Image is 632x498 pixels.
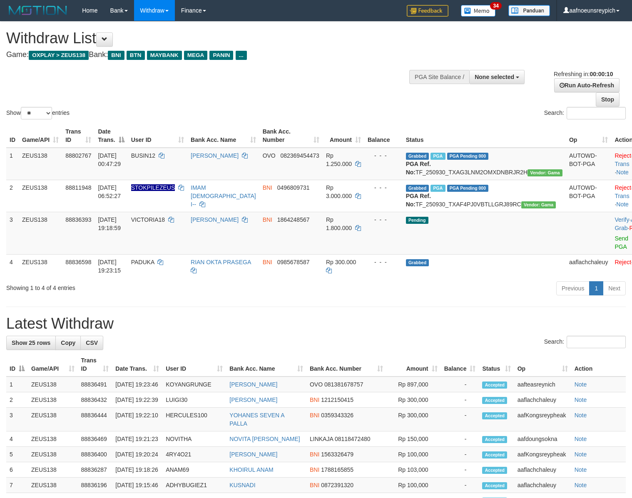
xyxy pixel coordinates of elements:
[514,431,571,447] td: aafdoungsokna
[6,336,56,350] a: Show 25 rows
[441,377,479,392] td: -
[544,336,626,348] label: Search:
[321,451,353,458] span: Copy 1563326479 to clipboard
[566,180,611,212] td: AUTOWD-BOT-PGA
[616,201,629,208] a: Note
[28,392,78,408] td: ZEUS138
[368,258,399,266] div: - - -
[277,259,310,265] span: Copy 0985678587 to clipboard
[326,152,352,167] span: Rp 1.250.000
[229,482,255,488] a: KUSNADI
[575,482,587,488] a: Note
[386,353,441,377] th: Amount: activate to sort column ascending
[86,339,98,346] span: CSV
[95,124,127,148] th: Date Trans.: activate to sort column descending
[236,51,247,60] span: ...
[6,315,626,332] h1: Latest Withdraw
[575,436,587,442] a: Note
[78,478,112,493] td: 88836196
[514,377,571,392] td: aafteasreynich
[187,124,259,148] th: Bank Acc. Name: activate to sort column ascending
[482,436,507,443] span: Accepted
[575,412,587,419] a: Note
[469,70,525,84] button: None selected
[209,51,233,60] span: PANIN
[6,353,28,377] th: ID: activate to sort column descending
[544,107,626,119] label: Search:
[441,408,479,431] td: -
[98,184,121,199] span: [DATE] 06:52:27
[514,447,571,462] td: aafKongsreypheak
[461,5,496,17] img: Button%20Memo.svg
[447,185,489,192] span: PGA Pending
[335,436,371,442] span: Copy 08118472480 to clipboard
[406,217,428,224] span: Pending
[6,254,19,278] td: 4
[162,478,226,493] td: ADHYBUGIEZ1
[575,466,587,473] a: Note
[229,396,277,403] a: [PERSON_NAME]
[280,152,319,159] span: Copy 082369454473 to clipboard
[441,478,479,493] td: -
[112,377,162,392] td: [DATE] 19:23:46
[191,259,251,265] a: RIAN OKTA PRASEGA
[306,353,386,377] th: Bank Acc. Number: activate to sort column ascending
[263,216,272,223] span: BNI
[19,148,62,180] td: ZEUS138
[556,281,590,295] a: Previous
[112,431,162,447] td: [DATE] 19:21:23
[386,392,441,408] td: Rp 300,000
[508,5,550,16] img: panduan.png
[98,152,121,167] span: [DATE] 00:47:29
[321,412,353,419] span: Copy 0359343326 to clipboard
[615,184,631,191] a: Reject
[6,124,19,148] th: ID
[62,124,95,148] th: Trans ID: activate to sort column ascending
[98,216,121,231] span: [DATE] 19:18:59
[277,184,310,191] span: Copy 0496809731 to clipboard
[566,148,611,180] td: AUTOWD-BOT-PGA
[191,152,239,159] a: [PERSON_NAME]
[162,353,226,377] th: User ID: activate to sort column ascending
[263,259,272,265] span: BNI
[6,30,413,47] h1: Withdraw List
[28,478,78,493] td: ZEUS138
[6,431,28,447] td: 4
[226,353,306,377] th: Bank Acc. Name: activate to sort column ascending
[403,124,566,148] th: Status
[441,392,479,408] td: -
[131,259,154,265] span: PADUKA
[6,408,28,431] td: 3
[277,216,310,223] span: Copy 1864248567 to clipboard
[441,431,479,447] td: -
[6,447,28,462] td: 5
[112,462,162,478] td: [DATE] 19:18:26
[19,212,62,254] td: ZEUS138
[6,377,28,392] td: 1
[112,478,162,493] td: [DATE] 19:15:46
[406,259,429,266] span: Grabbed
[368,151,399,160] div: - - -
[162,377,226,392] td: KOYANGRUNGE
[567,107,626,119] input: Search:
[514,392,571,408] td: aaflachchaleuy
[6,51,413,59] h4: Game: Bank:
[514,462,571,478] td: aaflachchaleuy
[571,353,626,377] th: Action
[191,184,256,208] a: IMAM [DEMOGRAPHIC_DATA] I--
[19,254,62,278] td: ZEUS138
[162,462,226,478] td: ANAM69
[65,184,91,191] span: 88811948
[263,152,276,159] span: OVO
[566,124,611,148] th: Op: activate to sort column ascending
[229,436,300,442] a: NOVITA [PERSON_NAME]
[514,478,571,493] td: aaflachchaleuy
[615,216,629,223] a: Verify
[6,180,19,212] td: 2
[430,185,445,192] span: Marked by aafsreyleap
[78,392,112,408] td: 88836432
[589,281,603,295] a: 1
[310,396,319,403] span: BNI
[131,216,165,223] span: VICTORIA18
[112,392,162,408] td: [DATE] 19:22:39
